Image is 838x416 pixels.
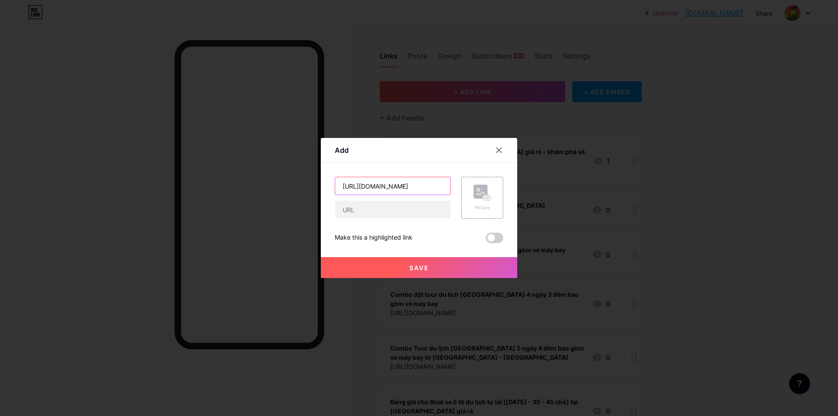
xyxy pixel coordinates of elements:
[409,264,429,272] span: Save
[474,204,491,211] div: Picture
[335,201,450,218] input: URL
[335,177,450,195] input: Title
[335,233,412,243] div: Make this a highlighted link
[321,257,517,278] button: Save
[335,145,349,155] div: Add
